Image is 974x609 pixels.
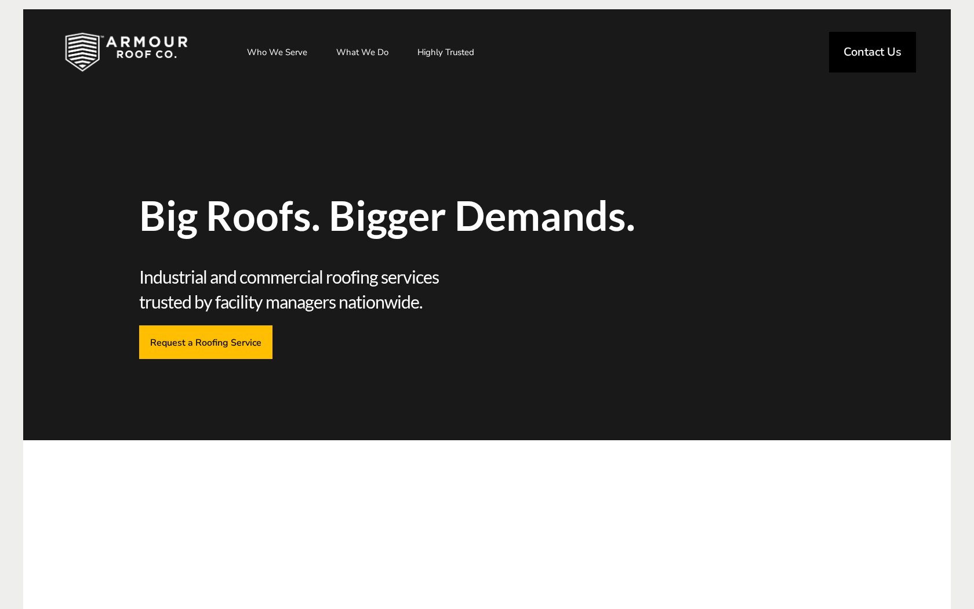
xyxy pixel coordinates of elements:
span: Contact Us [844,46,902,58]
a: Request a Roofing Service [139,325,272,358]
span: Big Roofs. Bigger Demands. [139,195,655,235]
a: What We Do [325,38,400,67]
a: Contact Us [829,32,916,72]
span: Request a Roofing Service [150,336,261,347]
span: Industrial and commercial roofing services trusted by facility managers nationwide. [139,264,483,314]
a: Highly Trusted [406,38,486,67]
img: Industrial and Commercial Roofing Company | Armour Roof Co. [46,23,206,81]
a: Who We Serve [235,38,319,67]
